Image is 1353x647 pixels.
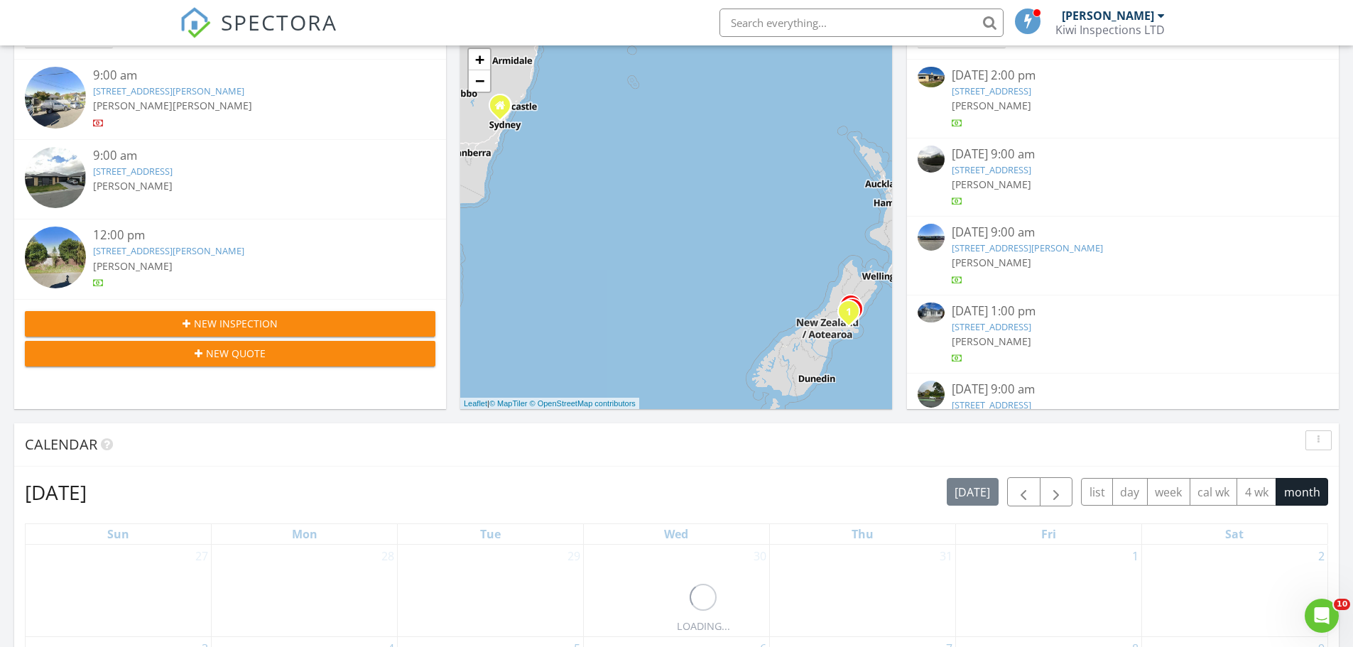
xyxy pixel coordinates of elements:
[180,19,337,49] a: SPECTORA
[918,67,945,87] img: 9253572%2Fcover_photos%2FZoHSHSzPxUoqJh33RGzh%2Fsmall.jpg
[952,381,1294,398] div: [DATE] 9:00 am
[918,381,1328,444] a: [DATE] 9:00 am [STREET_ADDRESS] [PERSON_NAME]
[93,259,173,273] span: [PERSON_NAME]
[661,524,691,544] a: Wednesday
[173,99,252,112] span: [PERSON_NAME]
[1315,545,1327,567] a: Go to August 2, 2025
[25,341,435,366] button: New Quote
[1055,23,1165,37] div: Kiwi Inspections LTD
[469,49,490,70] a: Zoom in
[952,163,1031,176] a: [STREET_ADDRESS]
[477,524,504,544] a: Tuesday
[846,308,852,317] i: 1
[1190,478,1238,506] button: cal wk
[584,545,770,637] td: Go to July 30, 2025
[93,244,244,257] a: [STREET_ADDRESS][PERSON_NAME]
[221,7,337,37] span: SPECTORA
[952,303,1294,320] div: [DATE] 1:00 pm
[93,227,401,244] div: 12:00 pm
[93,67,401,85] div: 9:00 am
[25,67,435,132] a: 9:00 am [STREET_ADDRESS][PERSON_NAME] [PERSON_NAME][PERSON_NAME]
[500,105,509,114] div: Kaiapoi CAN 7632
[1081,478,1113,506] button: list
[25,147,86,208] img: streetview
[180,7,211,38] img: The Best Home Inspection Software - Spectora
[952,178,1031,191] span: [PERSON_NAME]
[93,165,173,178] a: [STREET_ADDRESS]
[952,256,1031,269] span: [PERSON_NAME]
[192,545,211,567] a: Go to July 27, 2025
[918,303,945,323] img: 9189233%2Fcover_photos%2FvLV0qs971qmwNFpv6jx0%2Fsmall.jpg
[1237,478,1276,506] button: 4 wk
[93,85,244,97] a: [STREET_ADDRESS][PERSON_NAME]
[1007,477,1040,506] button: Previous month
[952,99,1031,112] span: [PERSON_NAME]
[25,311,435,337] button: New Inspection
[93,147,401,165] div: 9:00 am
[1141,545,1327,637] td: Go to August 2, 2025
[849,311,857,320] div: 7A Maurice St, Lincoln, Canterbury Region 7608
[26,545,212,637] td: Go to July 27, 2025
[469,70,490,92] a: Zoom out
[25,147,435,212] a: 9:00 am [STREET_ADDRESS] [PERSON_NAME]
[918,224,1328,287] a: [DATE] 9:00 am [STREET_ADDRESS][PERSON_NAME] [PERSON_NAME]
[852,309,861,317] div: 5 Teal Cl, Christchurch, Canterbury Region 8023
[947,478,999,506] button: [DATE]
[751,545,769,567] a: Go to July 30, 2025
[918,303,1328,366] a: [DATE] 1:00 pm [STREET_ADDRESS] [PERSON_NAME]
[849,524,876,544] a: Thursday
[289,524,320,544] a: Monday
[1305,599,1339,633] iframe: Intercom live chat
[25,227,435,292] a: 12:00 pm [STREET_ADDRESS][PERSON_NAME] [PERSON_NAME]
[104,524,132,544] a: Sunday
[719,9,1004,37] input: Search everything...
[194,316,278,331] span: New Inspection
[565,545,583,567] a: Go to July 29, 2025
[952,85,1031,97] a: [STREET_ADDRESS]
[952,320,1031,333] a: [STREET_ADDRESS]
[952,241,1103,254] a: [STREET_ADDRESS][PERSON_NAME]
[1276,478,1328,506] button: month
[918,381,945,408] img: streetview
[25,227,86,288] img: streetview
[955,545,1141,637] td: Go to August 1, 2025
[1222,524,1246,544] a: Saturday
[952,224,1294,241] div: [DATE] 9:00 am
[952,398,1031,411] a: [STREET_ADDRESS]
[1038,524,1059,544] a: Friday
[206,346,266,361] span: New Quote
[918,224,945,251] img: streetview
[398,545,584,637] td: Go to July 29, 2025
[1147,478,1190,506] button: week
[952,335,1031,348] span: [PERSON_NAME]
[918,146,945,173] img: streetview
[379,545,397,567] a: Go to July 28, 2025
[530,399,636,408] a: © OpenStreetMap contributors
[918,146,1328,209] a: [DATE] 9:00 am [STREET_ADDRESS] [PERSON_NAME]
[1040,477,1073,506] button: Next month
[25,478,87,506] h2: [DATE]
[1334,599,1350,610] span: 10
[93,179,173,192] span: [PERSON_NAME]
[1112,478,1148,506] button: day
[918,67,1328,130] a: [DATE] 2:00 pm [STREET_ADDRESS] [PERSON_NAME]
[769,545,955,637] td: Go to July 31, 2025
[25,67,86,128] img: streetview
[460,398,639,410] div: |
[952,146,1294,163] div: [DATE] 9:00 am
[489,399,528,408] a: © MapTiler
[937,545,955,567] a: Go to July 31, 2025
[464,399,487,408] a: Leaflet
[1062,9,1154,23] div: [PERSON_NAME]
[1129,545,1141,567] a: Go to August 1, 2025
[952,67,1294,85] div: [DATE] 2:00 pm
[25,435,97,454] span: Calendar
[677,619,730,634] div: LOADING...
[93,99,173,112] span: [PERSON_NAME]
[212,545,398,637] td: Go to July 28, 2025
